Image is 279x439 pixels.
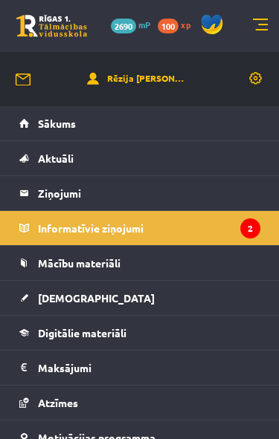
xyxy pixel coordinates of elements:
[19,176,260,210] a: Ziņojumi
[19,246,260,280] a: Mācību materiāli
[38,117,76,130] span: Sākums
[19,281,260,315] a: [DEMOGRAPHIC_DATA]
[19,316,260,350] a: Digitālie materiāli
[111,19,136,33] span: 2690
[19,211,260,245] a: Informatīvie ziņojumi2
[19,351,260,385] a: Maksājumi
[19,106,260,140] a: Sākums
[38,256,121,270] span: Mācību materiāli
[181,19,190,30] span: xp
[38,211,260,245] legend: Informatīvie ziņojumi
[16,15,87,37] a: Rīgas 1. Tālmācības vidusskola
[38,291,155,305] span: [DEMOGRAPHIC_DATA]
[138,19,150,30] span: mP
[38,152,74,165] span: Aktuāli
[19,386,260,420] a: Atzīmes
[19,141,260,175] a: Aktuāli
[38,396,78,409] span: Atzīmes
[240,218,260,238] i: 2
[38,351,260,385] legend: Maksājumi
[158,19,198,30] a: 100 xp
[158,19,179,33] span: 100
[38,326,126,339] span: Digitālie materiāli
[87,71,187,87] a: Rēzija [PERSON_NAME]
[38,176,260,210] legend: Ziņojumi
